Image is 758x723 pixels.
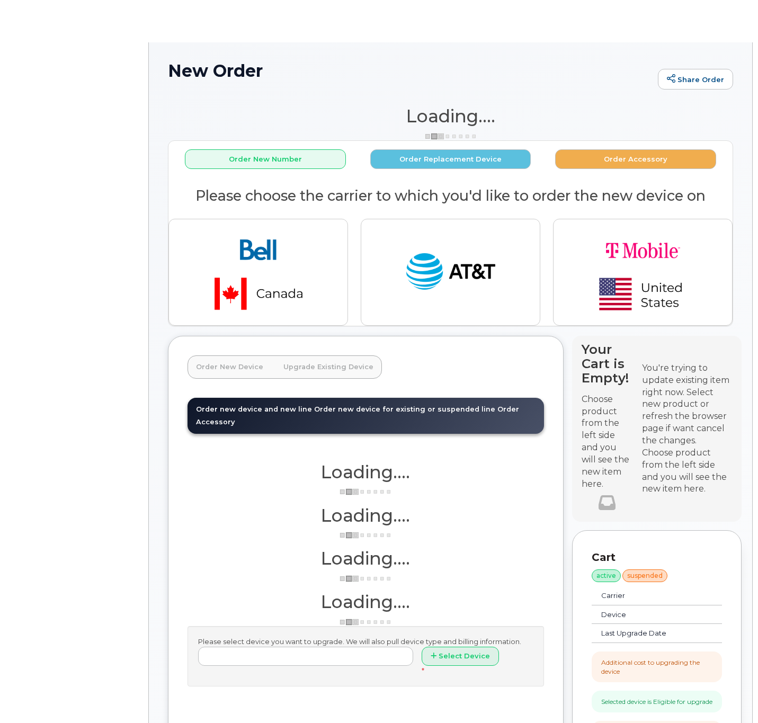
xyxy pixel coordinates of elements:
span: Order new device for existing or suspended line [314,405,495,413]
h4: Your Cart is Empty! [582,342,632,385]
p: Choose product from the left side and you will see the new item here. [582,394,632,490]
div: active [592,569,621,582]
h1: New Order [168,61,653,80]
span: Order new device and new line [196,405,312,413]
h1: Loading.... [188,462,544,481]
button: Order Accessory [555,149,716,169]
div: Choose product from the left side and you will see the new item here. [642,447,732,495]
img: t-mobile-78392d334a420d5b7f0e63d4fa81f6287a21d394dc80d677554bb55bbab1186f.png [569,228,717,317]
a: Upgrade Existing Device [275,355,382,379]
h1: Loading.... [188,592,544,611]
button: Order New Number [185,149,346,169]
td: Last Upgrade Date [592,624,698,643]
img: ajax-loader-3a6953c30dc77f0bf724df975f13086db4f4c1262e45940f03d1251963f1bf2e.gif [339,531,392,539]
img: bell-18aeeabaf521bd2b78f928a02ee3b89e57356879d39bd386a17a7cccf8069aed.png [184,228,333,317]
a: Share Order [658,69,733,90]
button: Select Device [422,647,499,666]
h1: Loading.... [188,506,544,525]
img: ajax-loader-3a6953c30dc77f0bf724df975f13086db4f4c1262e45940f03d1251963f1bf2e.gif [339,618,392,626]
h2: Please choose the carrier to which you'd like to order the new device on [168,188,733,204]
a: Order New Device [188,355,272,379]
td: Device [592,605,698,624]
h1: Loading.... [188,549,544,568]
span: Order Accessory [196,405,519,426]
p: Cart [592,550,722,565]
img: ajax-loader-3a6953c30dc77f0bf724df975f13086db4f4c1262e45940f03d1251963f1bf2e.gif [339,575,392,583]
div: Please select device you want to upgrade. We will also pull device type and billing information. [188,626,544,686]
div: Additional cost to upgrading the device [601,658,712,676]
div: You're trying to update existing item right now. Select new product or refresh the browser page i... [642,362,732,447]
td: Carrier [592,586,698,605]
h1: Loading.... [168,106,733,126]
div: Selected device is Eligible for upgrade [601,697,712,706]
img: ajax-loader-3a6953c30dc77f0bf724df975f13086db4f4c1262e45940f03d1251963f1bf2e.gif [339,488,392,496]
img: ajax-loader-3a6953c30dc77f0bf724df975f13086db4f4c1262e45940f03d1251963f1bf2e.gif [424,132,477,140]
button: Order Replacement Device [370,149,531,169]
div: suspended [622,569,667,582]
img: at_t-fb3d24644a45acc70fc72cc47ce214d34099dfd970ee3ae2334e4251f9d920fd.png [404,248,497,296]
